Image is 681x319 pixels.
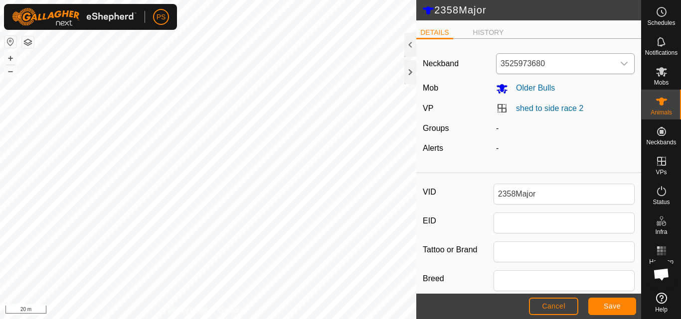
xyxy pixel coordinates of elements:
[529,298,578,315] button: Cancel
[4,65,16,77] button: –
[508,84,555,92] span: Older Bulls
[157,12,166,22] span: PS
[423,124,449,132] label: Groups
[469,27,508,38] li: HISTORY
[423,241,494,258] label: Tattoo or Brand
[614,54,634,74] div: dropdown trigger
[218,306,247,315] a: Contact Us
[169,306,206,315] a: Privacy Policy
[22,36,34,48] button: Map Layers
[604,302,621,310] span: Save
[542,302,565,310] span: Cancel
[655,229,667,235] span: Infra
[422,4,641,17] h2: 2358Major
[416,27,453,39] li: DETAILS
[423,144,443,152] label: Alerts
[492,122,639,134] div: -
[653,199,670,205] span: Status
[423,213,494,229] label: EID
[423,104,433,112] label: VP
[651,109,672,115] span: Animals
[588,298,636,315] button: Save
[12,8,137,26] img: Gallagher Logo
[654,80,669,86] span: Mobs
[516,104,583,112] a: shed to side race 2
[645,50,678,56] span: Notifications
[423,184,494,201] label: VID
[647,259,677,289] div: Open chat
[423,84,438,92] label: Mob
[649,259,674,265] span: Heatmap
[423,270,494,287] label: Breed
[492,142,639,154] div: -
[423,58,459,70] label: Neckband
[642,289,681,317] a: Help
[656,169,667,175] span: VPs
[647,20,675,26] span: Schedules
[4,36,16,48] button: Reset Map
[497,54,614,74] span: 3525973680
[4,52,16,64] button: +
[655,307,668,313] span: Help
[646,139,676,145] span: Neckbands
